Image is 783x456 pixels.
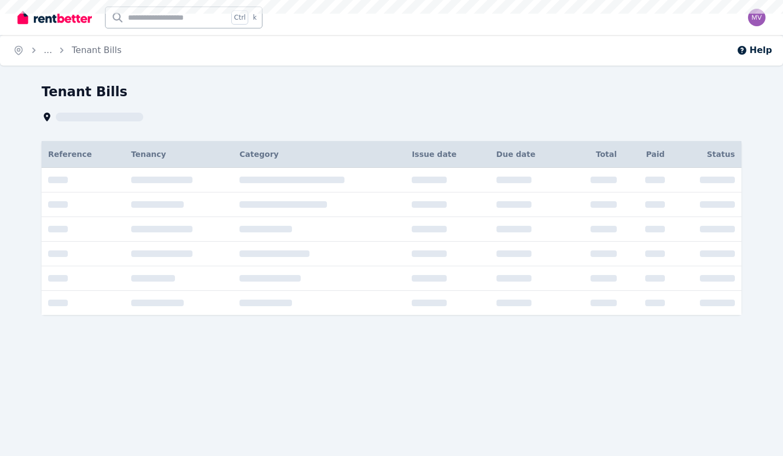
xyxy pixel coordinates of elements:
th: Status [671,141,741,168]
span: Ctrl [231,10,248,25]
th: Tenancy [125,141,233,168]
h1: Tenant Bills [42,83,127,101]
span: Reference [48,150,92,159]
th: Category [233,141,405,168]
button: Help [737,44,772,57]
img: Marisa Vecchio [748,9,766,26]
th: Issue date [405,141,489,168]
img: RentBetter [17,9,92,26]
th: Paid [623,141,671,168]
span: ... [44,45,52,55]
a: Tenant Bills [72,45,121,55]
th: Due date [490,141,566,168]
th: Total [566,141,623,168]
span: k [253,13,256,22]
